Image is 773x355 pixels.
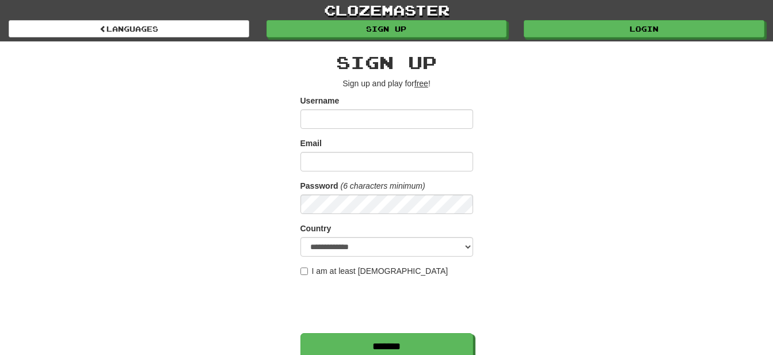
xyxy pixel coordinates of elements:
a: Languages [9,20,249,37]
label: Country [300,223,332,234]
em: (6 characters minimum) [341,181,425,190]
p: Sign up and play for ! [300,78,473,89]
iframe: reCAPTCHA [300,283,475,327]
h2: Sign up [300,53,473,72]
a: Login [524,20,764,37]
u: free [414,79,428,88]
input: I am at least [DEMOGRAPHIC_DATA] [300,268,308,275]
label: Password [300,180,338,192]
a: Sign up [266,20,507,37]
label: Username [300,95,340,106]
label: I am at least [DEMOGRAPHIC_DATA] [300,265,448,277]
label: Email [300,138,322,149]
